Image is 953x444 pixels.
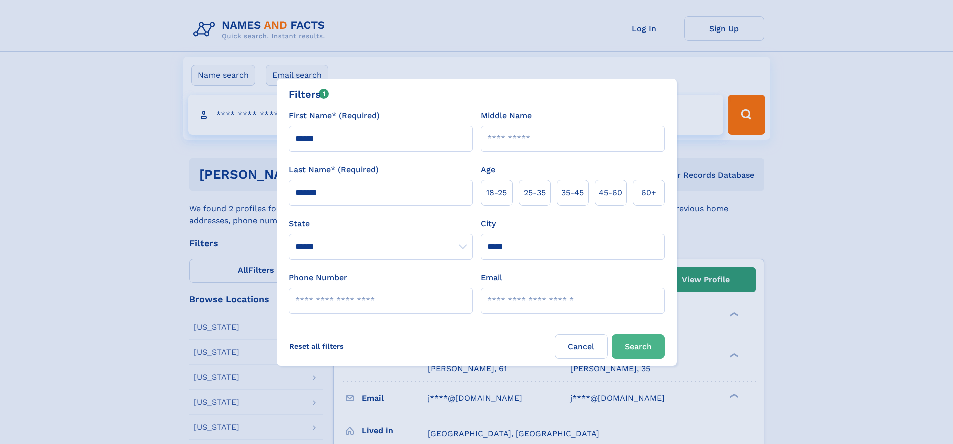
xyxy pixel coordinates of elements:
[289,272,347,284] label: Phone Number
[283,334,350,358] label: Reset all filters
[481,110,532,122] label: Middle Name
[481,164,495,176] label: Age
[641,187,656,199] span: 60+
[289,87,329,102] div: Filters
[289,218,473,230] label: State
[289,110,380,122] label: First Name* (Required)
[481,272,502,284] label: Email
[555,334,608,359] label: Cancel
[524,187,546,199] span: 25‑35
[612,334,665,359] button: Search
[486,187,507,199] span: 18‑25
[289,164,379,176] label: Last Name* (Required)
[599,187,622,199] span: 45‑60
[561,187,584,199] span: 35‑45
[481,218,496,230] label: City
